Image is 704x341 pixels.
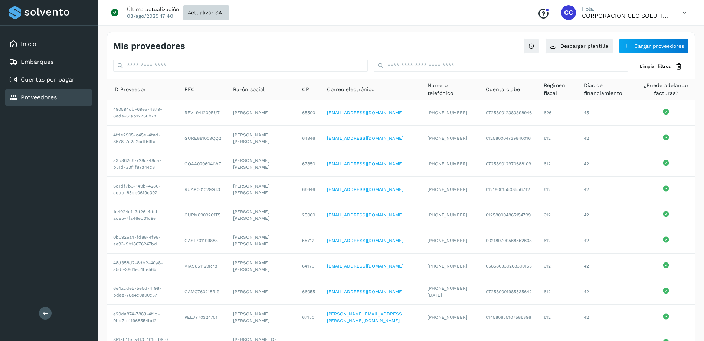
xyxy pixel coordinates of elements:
[480,279,538,305] td: 072580001985535642
[538,254,578,279] td: 612
[538,151,578,177] td: 612
[296,305,321,330] td: 67150
[480,305,538,330] td: 014580655107586896
[127,13,173,19] p: 08/ago/2025 17:40
[538,177,578,202] td: 612
[327,136,403,141] a: [EMAIL_ADDRESS][DOMAIN_NAME]
[179,126,227,151] td: GURE881003QQ2
[643,82,689,97] span: ¿Puede adelantar facturas?
[5,54,92,70] div: Embarques
[428,315,467,320] span: [PHONE_NUMBER]
[538,126,578,151] td: 612
[179,100,227,126] td: REVL941209BU7
[179,202,227,228] td: GURM8909261T5
[582,12,671,19] p: CORPORACION CLC SOLUTIONS
[486,86,520,93] span: Cuenta clabe
[544,82,572,97] span: Régimen fiscal
[480,100,538,126] td: 072580012383398946
[578,100,637,126] td: 45
[227,100,296,126] td: [PERSON_NAME]
[179,254,227,279] td: VIAS851129R78
[302,86,309,93] span: CP
[327,238,403,243] a: [EMAIL_ADDRESS][DOMAIN_NAME]
[227,279,296,305] td: [PERSON_NAME]
[227,202,296,228] td: [PERSON_NAME] [PERSON_NAME]
[538,305,578,330] td: 612
[538,279,578,305] td: 612
[578,305,637,330] td: 42
[107,305,179,330] td: e20da874-7883-4f1d-9bd7-e1f968554bd2
[227,254,296,279] td: [PERSON_NAME] [PERSON_NAME]
[538,100,578,126] td: 626
[107,151,179,177] td: a3b362c6-728c-48ca-b51d-33f1f87a44c8
[296,254,321,279] td: 64170
[179,228,227,254] td: GASL701109883
[107,177,179,202] td: 6d1df7b3-149b-4280-acbb-85dc0619c392
[227,228,296,254] td: [PERSON_NAME] [PERSON_NAME]
[428,161,467,166] span: [PHONE_NUMBER]
[480,151,538,177] td: 072589012970688109
[327,289,403,294] a: [EMAIL_ADDRESS][DOMAIN_NAME]
[578,279,637,305] td: 42
[480,254,538,279] td: 058580330268300153
[480,228,538,254] td: 002180700568552603
[107,279,179,305] td: 6e4acde5-5e5d-4f98-bdee-78e4c0a00c37
[578,228,637,254] td: 42
[179,151,227,177] td: GOAA020604IW7
[480,126,538,151] td: 012580004739840016
[107,100,179,126] td: 490594db-69ea-4879-8eda-61ab12760b78
[428,238,467,243] span: [PHONE_NUMBER]
[5,89,92,106] div: Proveedores
[578,177,637,202] td: 42
[179,177,227,202] td: RUAK001029GT3
[113,86,146,93] span: ID Proveedor
[127,6,179,13] p: Última actualización
[107,202,179,228] td: 1c4024e1-3d26-4dcb-ade5-7fa46ed31c9e
[327,86,374,93] span: Correo electrónico
[538,202,578,228] td: 612
[640,63,671,70] span: Limpiar filtros
[578,151,637,177] td: 42
[428,212,467,218] span: [PHONE_NUMBER]
[296,151,321,177] td: 67850
[538,228,578,254] td: 612
[21,76,75,83] a: Cuentas por pagar
[184,86,195,93] span: RFC
[634,60,689,73] button: Limpiar filtros
[21,94,57,101] a: Proveedores
[113,41,185,52] h4: Mis proveedores
[227,126,296,151] td: [PERSON_NAME] [PERSON_NAME]
[578,254,637,279] td: 42
[428,82,474,97] span: Número telefónico
[179,279,227,305] td: GAMC760218RI9
[183,5,229,20] button: Actualizar SAT
[107,254,179,279] td: 48d358d2-8db2-40a8-a5df-38d1ec4be56b
[21,58,53,65] a: Embarques
[582,6,671,12] p: Hola,
[327,161,403,166] a: [EMAIL_ADDRESS][DOMAIN_NAME]
[428,110,467,115] span: [PHONE_NUMBER]
[296,228,321,254] td: 55712
[296,126,321,151] td: 64346
[428,264,467,269] span: [PHONE_NUMBER]
[578,202,637,228] td: 42
[327,110,403,115] a: [EMAIL_ADDRESS][DOMAIN_NAME]
[480,177,538,202] td: 012180015508556742
[227,305,296,330] td: [PERSON_NAME] [PERSON_NAME]
[179,305,227,330] td: PELJ770324751
[5,72,92,88] div: Cuentas por pagar
[296,177,321,202] td: 66646
[327,187,403,192] a: [EMAIL_ADDRESS][DOMAIN_NAME]
[327,212,403,218] a: [EMAIL_ADDRESS][DOMAIN_NAME]
[428,136,467,141] span: [PHONE_NUMBER]
[233,86,265,93] span: Razón social
[428,286,467,298] span: [PHONE_NUMBER][DATE]
[578,126,637,151] td: 42
[227,177,296,202] td: [PERSON_NAME] [PERSON_NAME]
[296,279,321,305] td: 66055
[584,82,631,97] span: Días de financiamiento
[327,264,403,269] a: [EMAIL_ADDRESS][DOMAIN_NAME]
[619,38,689,54] button: Cargar proveedores
[227,151,296,177] td: [PERSON_NAME] [PERSON_NAME]
[296,202,321,228] td: 25060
